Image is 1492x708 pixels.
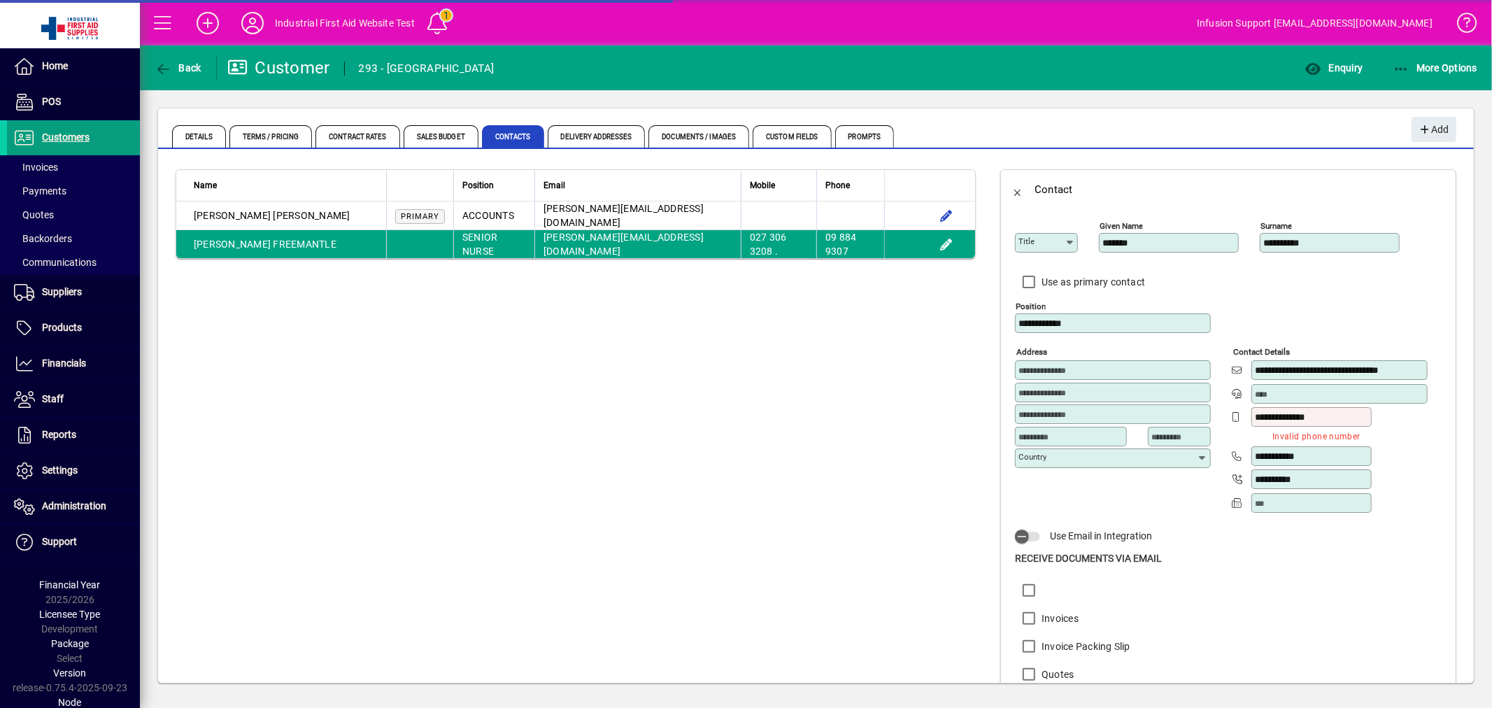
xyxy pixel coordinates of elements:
mat-error: Invalid phone number [1235,428,1360,443]
span: Financials [42,357,86,369]
mat-label: Position [1016,302,1046,311]
mat-label: Country [1018,452,1046,462]
span: Back [155,62,201,73]
div: Infusion Support [EMAIL_ADDRESS][DOMAIN_NAME] [1197,12,1433,34]
span: Position [462,178,494,193]
span: Delivery Addresses [548,125,646,148]
a: Settings [7,453,140,488]
span: 027 306 3208 . [750,232,787,257]
a: Reports [7,418,140,453]
span: Prompts [835,125,895,148]
label: Invoice Packing Slip [1039,639,1130,653]
span: Primary [401,212,439,221]
a: Communications [7,250,140,274]
div: Mobile [750,178,808,193]
app-page-header-button: Back [140,55,217,80]
span: Contacts [482,125,544,148]
span: Node [59,697,82,708]
span: Sales Budget [404,125,478,148]
span: [PERSON_NAME][EMAIL_ADDRESS][DOMAIN_NAME] [543,232,704,257]
button: Add [185,10,230,36]
span: Customers [42,132,90,143]
a: Suppliers [7,275,140,310]
span: [PERSON_NAME] [194,239,271,250]
span: Payments [14,185,66,197]
span: 09 884 9307 [825,232,857,257]
a: Backorders [7,227,140,250]
span: Mobile [750,178,775,193]
span: Staff [42,393,64,404]
div: Phone [825,178,876,193]
button: Back [151,55,205,80]
a: Administration [7,489,140,524]
span: Backorders [14,233,72,244]
span: Settings [42,465,78,476]
a: Home [7,49,140,84]
span: Administration [42,500,106,511]
span: Custom Fields [753,125,831,148]
a: Invoices [7,155,140,179]
span: Invoices [14,162,58,173]
span: Reports [42,429,76,440]
a: Financials [7,346,140,381]
mat-label: Title [1018,236,1035,246]
span: Name [194,178,217,193]
span: FREEMANTLE [273,239,337,250]
div: Contact [1035,178,1073,201]
div: Name [194,178,378,193]
span: Licensee Type [40,609,101,620]
mat-label: Given name [1100,221,1143,231]
span: Contract Rates [315,125,399,148]
span: More Options [1393,62,1478,73]
span: Enquiry [1305,62,1363,73]
button: Profile [230,10,275,36]
td: SENIOR NURSE [453,230,534,258]
span: Add [1419,118,1449,141]
td: ACCOUNTS [453,201,534,230]
div: 293 - [GEOGRAPHIC_DATA] [359,57,495,80]
span: Home [42,60,68,71]
span: [PERSON_NAME] [273,210,350,221]
div: Position [462,178,526,193]
button: Add [1412,117,1456,142]
a: Products [7,311,140,346]
span: Phone [825,178,850,193]
a: Knowledge Base [1447,3,1475,48]
div: Industrial First Aid Website Test [275,12,415,34]
label: Quotes [1039,667,1074,681]
a: POS [7,85,140,120]
span: Terms / Pricing [229,125,313,148]
span: [PERSON_NAME][EMAIL_ADDRESS][DOMAIN_NAME] [543,203,704,228]
span: Communications [14,257,97,268]
span: Documents / Images [648,125,749,148]
span: Email [543,178,565,193]
span: Support [42,536,77,547]
span: Financial Year [40,579,101,590]
label: Use as primary contact [1039,275,1146,289]
div: Email [543,178,732,193]
span: Details [172,125,226,148]
span: Receive Documents Via Email [1015,553,1162,564]
button: Enquiry [1301,55,1366,80]
span: Use Email in Integration [1050,530,1152,541]
a: Quotes [7,203,140,227]
span: Version [54,667,87,679]
label: Invoices [1039,611,1079,625]
div: Customer [227,57,330,79]
span: POS [42,96,61,107]
a: Support [7,525,140,560]
span: Suppliers [42,286,82,297]
button: Back [1001,173,1035,206]
span: Package [51,638,89,649]
span: Quotes [14,209,54,220]
span: Products [42,322,82,333]
mat-label: Surname [1260,221,1292,231]
button: More Options [1389,55,1482,80]
a: Payments [7,179,140,203]
a: Staff [7,382,140,417]
span: [PERSON_NAME] [194,210,271,221]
